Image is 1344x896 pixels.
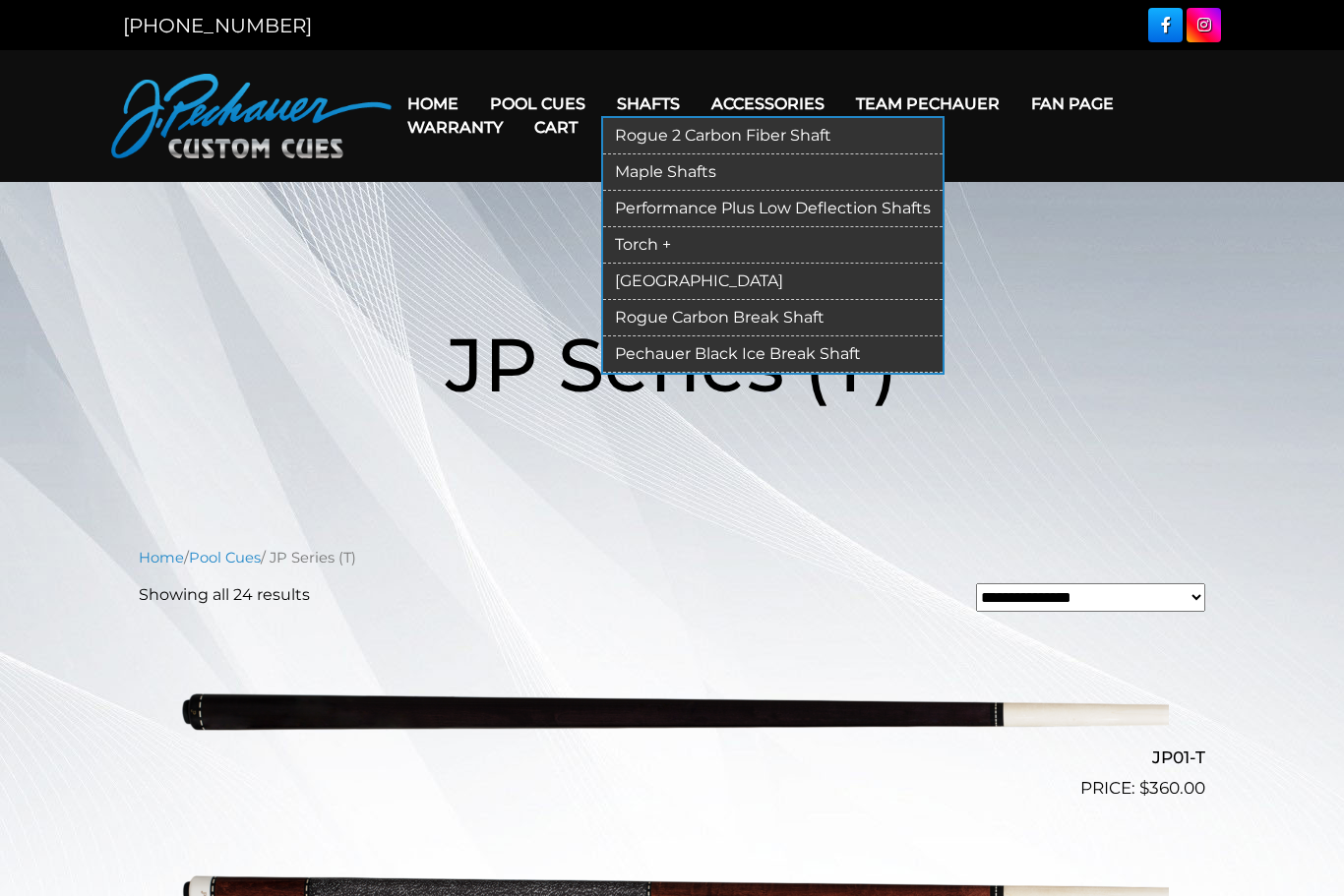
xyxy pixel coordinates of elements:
bdi: 360.00 [1139,778,1205,798]
span: $ [1139,778,1149,798]
a: Pool Cues [189,549,261,567]
a: JP01-T $360.00 [139,627,1205,801]
a: Rogue 2 Carbon Fiber Shaft [603,118,943,154]
img: JP01-T [175,627,1169,793]
a: Team Pechauer [840,79,1015,129]
a: Pechauer Black Ice Break Shaft [603,336,943,373]
a: Rogue Carbon Break Shaft [603,300,943,336]
a: Torch + [603,227,943,264]
img: Pechauer Custom Cues [111,74,392,158]
a: Warranty [392,102,519,152]
a: Cart [519,102,593,152]
a: Performance Plus Low Deflection Shafts [603,191,943,227]
a: Fan Page [1015,79,1130,129]
p: Showing all 24 results [139,583,310,607]
a: Maple Shafts [603,154,943,191]
a: Home [139,549,184,567]
a: [GEOGRAPHIC_DATA] [603,264,943,300]
h2: JP01-T [139,739,1205,775]
a: [PHONE_NUMBER] [123,14,312,37]
a: Shafts [601,79,696,129]
select: Shop order [976,583,1205,612]
a: Home [392,79,474,129]
a: Pool Cues [474,79,601,129]
nav: Breadcrumb [139,547,1205,568]
span: JP Series (T) [446,319,898,410]
a: Accessories [696,79,840,129]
